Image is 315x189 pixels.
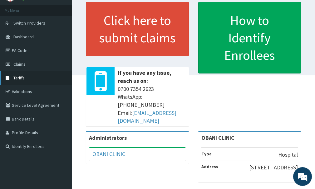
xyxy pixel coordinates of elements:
div: Minimize live chat window [102,3,117,18]
span: Tariffs [13,75,25,81]
b: Administrators [89,134,127,141]
a: Click here to submit claims [86,2,189,56]
textarea: Type your message and hit 'Enter' [3,124,119,146]
a: [EMAIL_ADDRESS][DOMAIN_NAME] [118,109,176,125]
p: Hospital [278,151,298,159]
span: We're online! [36,55,86,118]
strong: OBANI CLINIC [201,134,234,141]
span: Switch Providers [13,20,45,26]
b: If you have any issue, reach us on: [118,69,171,84]
div: Chat with us now [32,35,105,43]
span: 0700 7354 2623 WhatsApp: [PHONE_NUMBER] Email: [118,85,186,125]
p: [STREET_ADDRESS] [249,163,298,172]
b: Type [201,151,212,157]
span: Dashboard [13,34,34,40]
a: How to Identify Enrollees [198,2,301,73]
img: d_794563401_company_1708531726252_794563401 [12,31,25,47]
b: Address [201,164,218,169]
span: Claims [13,61,26,67]
a: OBANI CLINIC [92,150,125,158]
